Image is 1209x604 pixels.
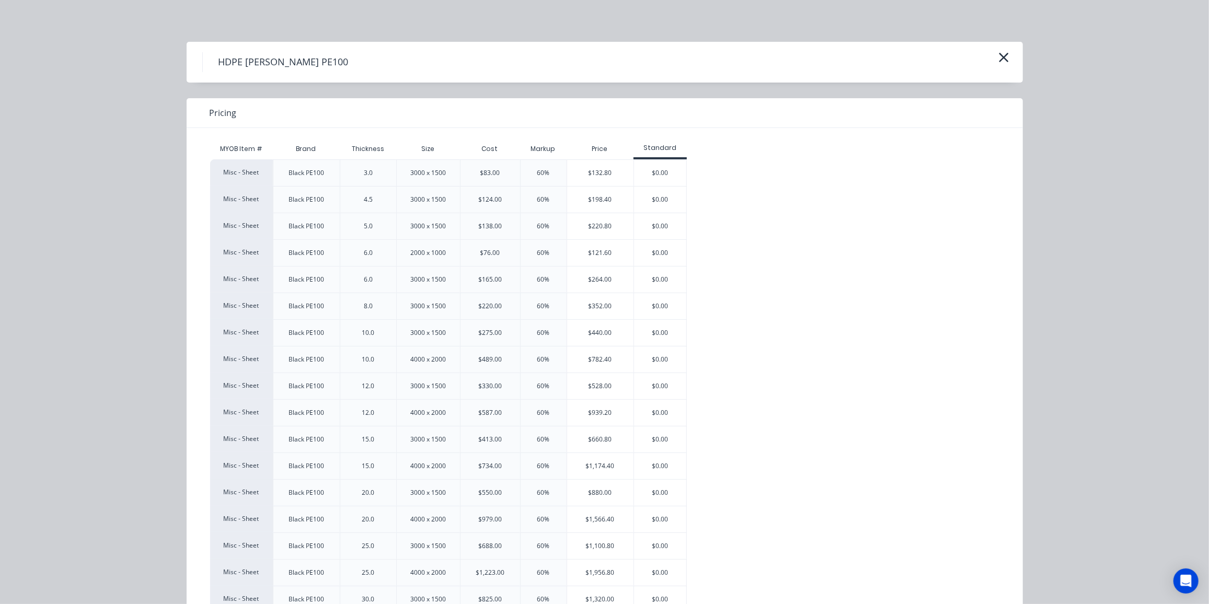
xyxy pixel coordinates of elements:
div: 2000 x 1000 [410,248,446,258]
div: $1,566.40 [567,506,634,532]
div: 3000 x 1500 [410,275,446,284]
div: 4000 x 2000 [410,408,446,417]
div: $979.00 [478,515,502,524]
div: Black PE100 [289,541,324,551]
div: Black PE100 [289,328,324,338]
div: 60% [537,381,550,391]
div: $165.00 [478,275,502,284]
div: Black PE100 [289,408,324,417]
div: $0.00 [634,240,686,266]
div: 60% [537,355,550,364]
div: 3000 x 1500 [410,328,446,338]
div: 25.0 [362,568,374,577]
div: Thickness [343,136,393,162]
div: $0.00 [634,480,686,506]
div: $825.00 [478,595,502,604]
div: 4000 x 2000 [410,355,446,364]
div: 60% [537,488,550,497]
div: Black PE100 [289,355,324,364]
div: Misc - Sheet [210,373,273,399]
div: $0.00 [634,560,686,586]
div: 60% [537,168,550,178]
div: 3000 x 1500 [410,435,446,444]
div: 20.0 [362,488,374,497]
h4: HDPE [PERSON_NAME] PE100 [202,52,364,72]
div: 4000 x 2000 [410,461,446,471]
div: 60% [537,328,550,338]
div: Misc - Sheet [210,213,273,239]
div: $0.00 [634,187,686,213]
div: $1,174.40 [567,453,634,479]
div: Misc - Sheet [210,452,273,479]
div: Black PE100 [289,222,324,231]
div: Misc - Sheet [210,346,273,373]
div: $0.00 [634,426,686,452]
div: $121.60 [567,240,634,266]
div: 3000 x 1500 [410,195,446,204]
div: 60% [537,222,550,231]
div: 3000 x 1500 [410,168,446,178]
div: 60% [537,595,550,604]
div: 3000 x 1500 [410,595,446,604]
div: $880.00 [567,480,634,506]
div: $83.00 [480,168,500,178]
div: 4000 x 2000 [410,568,446,577]
div: 60% [537,248,550,258]
div: 60% [537,541,550,551]
div: Brand [288,136,325,162]
div: $0.00 [634,506,686,532]
div: 3000 x 1500 [410,222,446,231]
div: 60% [537,568,550,577]
div: Misc - Sheet [210,559,273,586]
div: 10.0 [362,328,374,338]
div: $330.00 [478,381,502,391]
div: 10.0 [362,355,374,364]
div: Black PE100 [289,195,324,204]
div: MYOB Item # [210,138,273,159]
div: Misc - Sheet [210,159,273,186]
div: 60% [537,515,550,524]
div: $688.00 [478,541,502,551]
div: 12.0 [362,408,374,417]
div: $440.00 [567,320,634,346]
div: $734.00 [478,461,502,471]
div: Misc - Sheet [210,186,273,213]
div: $352.00 [567,293,634,319]
div: Misc - Sheet [210,319,273,346]
div: 25.0 [362,541,374,551]
div: Standard [634,143,687,153]
div: Open Intercom Messenger [1173,568,1199,594]
div: 4.5 [364,195,373,204]
div: Black PE100 [289,301,324,311]
div: 6.0 [364,275,373,284]
div: $0.00 [634,453,686,479]
div: 60% [537,408,550,417]
div: Black PE100 [289,568,324,577]
div: 60% [537,435,550,444]
div: $0.00 [634,533,686,559]
div: Misc - Sheet [210,293,273,319]
div: Size [413,136,443,162]
div: $0.00 [634,346,686,373]
div: 15.0 [362,461,374,471]
div: $0.00 [634,266,686,293]
div: 5.0 [364,222,373,231]
div: Misc - Sheet [210,399,273,426]
div: $0.00 [634,400,686,426]
div: $76.00 [480,248,500,258]
div: $660.80 [567,426,634,452]
div: Misc - Sheet [210,506,273,532]
div: $0.00 [634,320,686,346]
div: $1,223.00 [476,568,504,577]
div: 20.0 [362,515,374,524]
div: $198.40 [567,187,634,213]
div: Misc - Sheet [210,479,273,506]
div: $220.80 [567,213,634,239]
div: Black PE100 [289,435,324,444]
div: $413.00 [478,435,502,444]
div: 12.0 [362,381,374,391]
div: 6.0 [364,248,373,258]
div: $587.00 [478,408,502,417]
div: $550.00 [478,488,502,497]
div: 4000 x 2000 [410,515,446,524]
